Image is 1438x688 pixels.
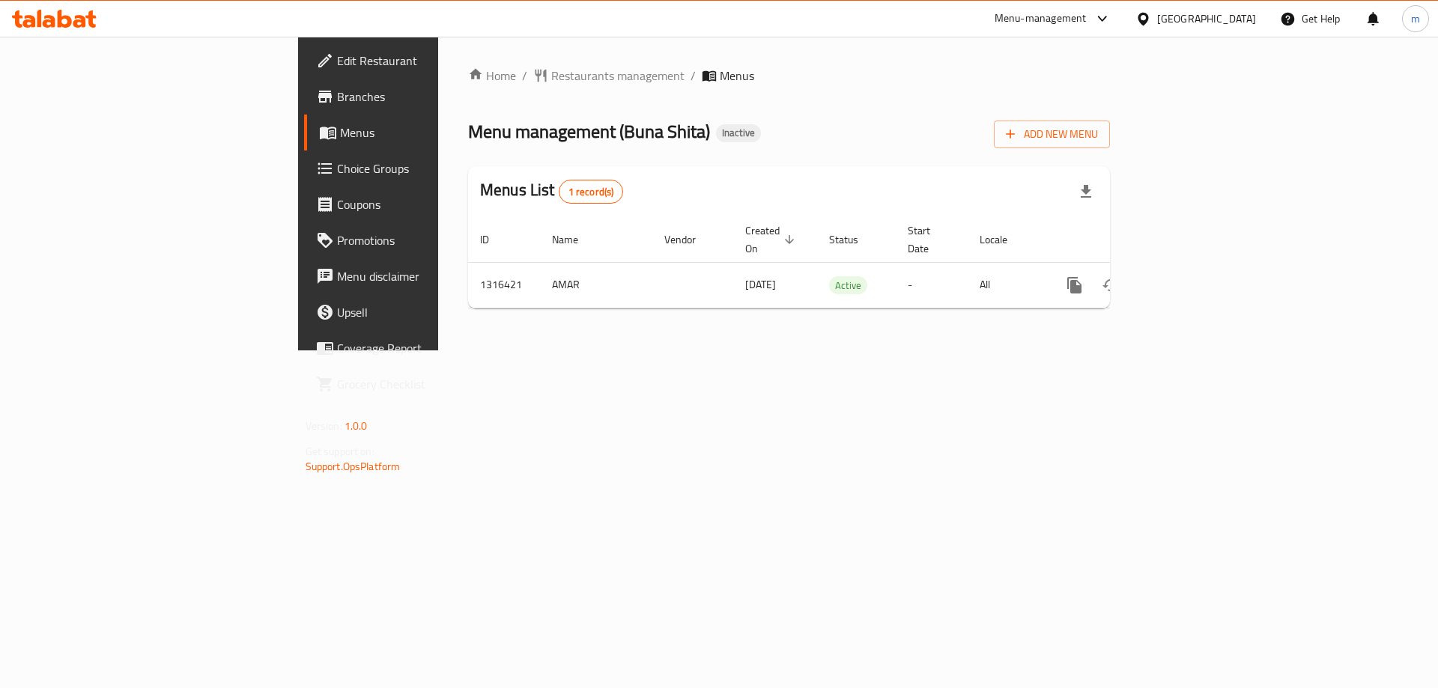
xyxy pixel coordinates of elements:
[340,124,527,141] span: Menus
[304,294,539,330] a: Upsell
[559,185,623,199] span: 1 record(s)
[306,416,342,436] span: Version:
[896,262,968,308] td: -
[337,231,527,249] span: Promotions
[533,67,685,85] a: Restaurants management
[480,179,623,204] h2: Menus List
[337,303,527,321] span: Upsell
[304,79,539,115] a: Branches
[829,231,878,249] span: Status
[1411,10,1420,27] span: m
[1057,267,1093,303] button: more
[551,67,685,85] span: Restaurants management
[337,375,527,393] span: Grocery Checklist
[540,262,652,308] td: AMAR
[968,262,1045,308] td: All
[304,115,539,150] a: Menus
[829,276,867,294] div: Active
[337,88,527,106] span: Branches
[664,231,715,249] span: Vendor
[304,186,539,222] a: Coupons
[980,231,1027,249] span: Locale
[304,366,539,402] a: Grocery Checklist
[552,231,598,249] span: Name
[691,67,696,85] li: /
[304,258,539,294] a: Menu disclaimer
[1093,267,1129,303] button: Change Status
[468,217,1213,308] table: enhanced table
[1006,125,1098,144] span: Add New Menu
[468,115,710,148] span: Menu management ( Buna Shita )
[716,124,761,142] div: Inactive
[559,180,624,204] div: Total records count
[1045,217,1213,263] th: Actions
[995,10,1087,28] div: Menu-management
[337,159,527,177] span: Choice Groups
[468,67,1110,85] nav: breadcrumb
[1157,10,1256,27] div: [GEOGRAPHIC_DATA]
[745,222,799,258] span: Created On
[304,222,539,258] a: Promotions
[745,275,776,294] span: [DATE]
[304,43,539,79] a: Edit Restaurant
[337,195,527,213] span: Coupons
[994,121,1110,148] button: Add New Menu
[829,277,867,294] span: Active
[306,457,401,476] a: Support.OpsPlatform
[304,330,539,366] a: Coverage Report
[306,442,374,461] span: Get support on:
[480,231,509,249] span: ID
[337,339,527,357] span: Coverage Report
[908,222,950,258] span: Start Date
[345,416,368,436] span: 1.0.0
[716,127,761,139] span: Inactive
[337,52,527,70] span: Edit Restaurant
[1068,174,1104,210] div: Export file
[337,267,527,285] span: Menu disclaimer
[720,67,754,85] span: Menus
[304,150,539,186] a: Choice Groups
